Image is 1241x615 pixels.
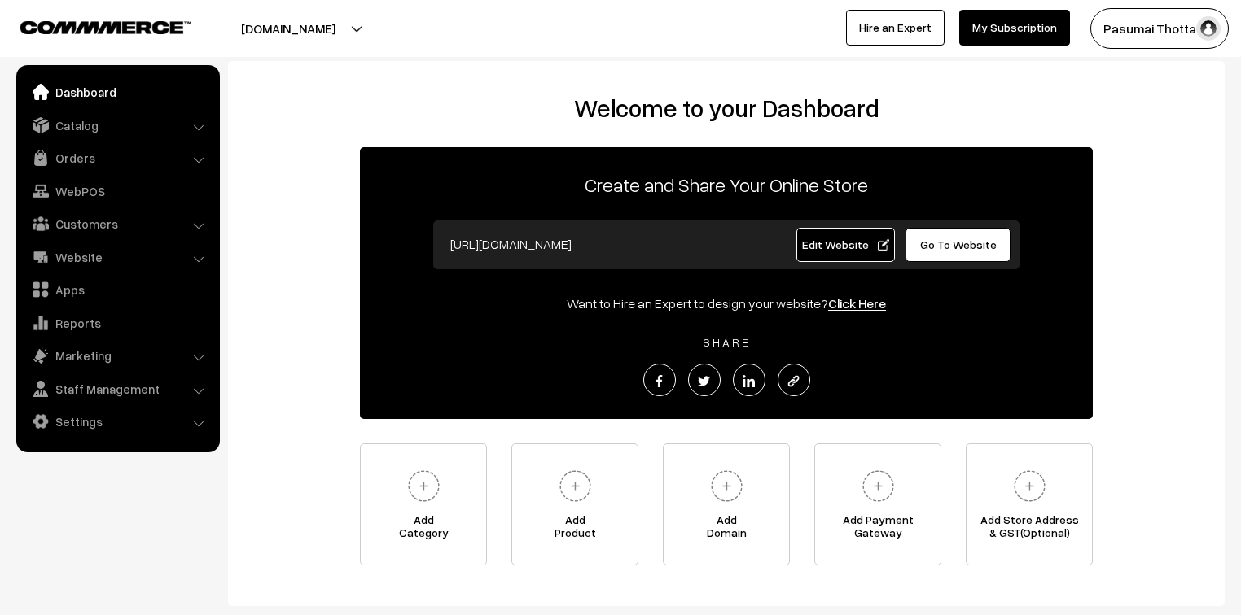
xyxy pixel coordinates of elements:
div: Want to Hire an Expert to design your website? [360,294,1093,313]
a: Add Store Address& GST(Optional) [966,443,1093,565]
p: Create and Share Your Online Store [360,170,1093,199]
img: plus.svg [704,464,749,508]
img: plus.svg [401,464,446,508]
a: COMMMERCE [20,16,163,36]
a: Orders [20,143,214,172]
img: plus.svg [553,464,598,508]
img: COMMMERCE [20,21,191,33]
button: [DOMAIN_NAME] [184,8,392,49]
span: Edit Website [802,238,889,251]
img: plus.svg [1007,464,1052,508]
img: user [1196,16,1221,41]
a: Add PaymentGateway [814,443,941,565]
a: Edit Website [796,228,896,262]
a: My Subscription [959,10,1070,46]
a: Apps [20,275,214,304]
span: Go To Website [920,238,997,251]
a: Website [20,242,214,272]
a: AddCategory [360,443,487,565]
span: Add Product [512,513,638,546]
a: AddDomain [663,443,790,565]
a: Dashboard [20,77,214,107]
a: Settings [20,407,214,436]
a: WebPOS [20,177,214,206]
a: AddProduct [511,443,638,565]
a: Reports [20,308,214,338]
span: SHARE [695,335,759,349]
span: Add Store Address & GST(Optional) [967,513,1092,546]
span: Add Payment Gateway [815,513,941,546]
a: Click Here [828,295,886,312]
button: Pasumai Thotta… [1090,8,1229,49]
a: Customers [20,209,214,238]
a: Marketing [20,341,214,370]
img: plus.svg [856,464,901,508]
span: Add Domain [664,513,789,546]
a: Hire an Expert [846,10,945,46]
a: Staff Management [20,374,214,403]
a: Go To Website [906,228,1011,262]
span: Add Category [361,513,486,546]
h2: Welcome to your Dashboard [244,94,1208,123]
a: Catalog [20,111,214,140]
